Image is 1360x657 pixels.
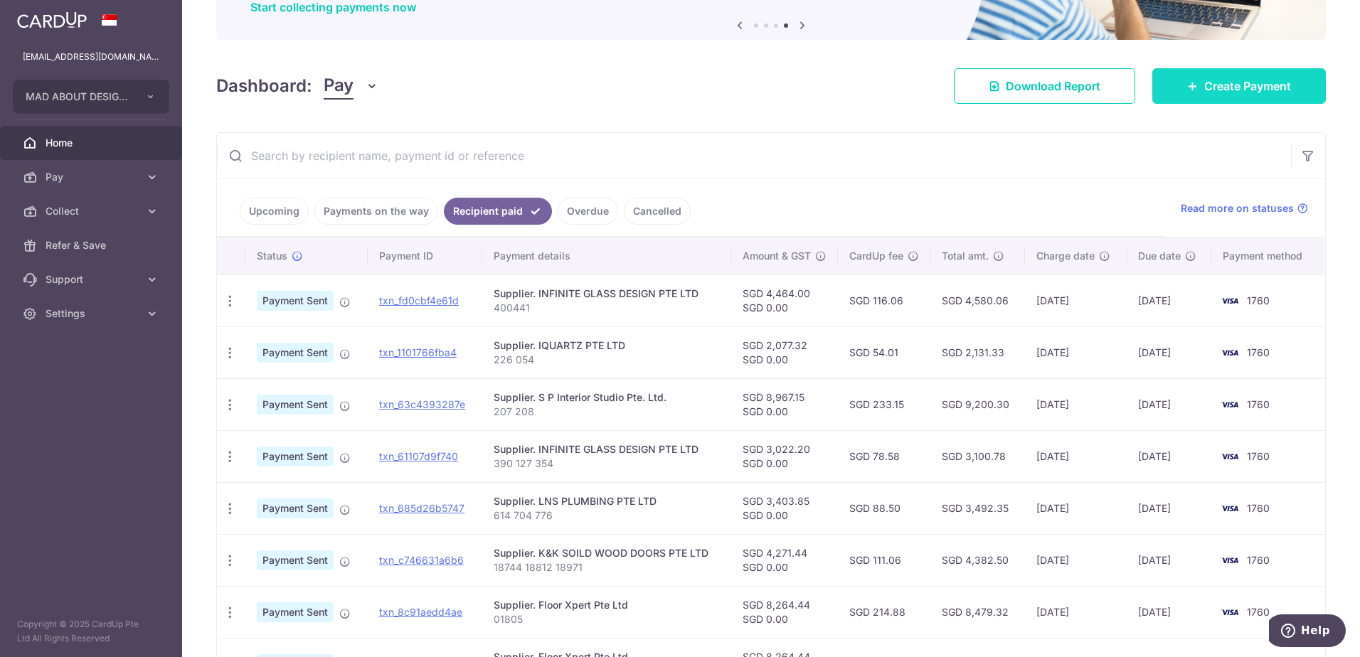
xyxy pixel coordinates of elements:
div: Supplier. INFINITE GLASS DESIGN PTE LTD [494,442,720,456]
a: Upcoming [240,198,309,225]
a: Download Report [954,68,1135,104]
td: [DATE] [1127,430,1212,482]
p: 207 208 [494,405,720,419]
p: 400441 [494,301,720,315]
td: SGD 3,492.35 [930,482,1025,534]
td: [DATE] [1127,586,1212,638]
th: Payment method [1211,237,1325,274]
td: [DATE] [1127,274,1212,326]
a: Cancelled [624,198,691,225]
td: SGD 233.15 [838,378,930,430]
a: txn_63c4393287e [379,398,465,410]
th: Payment details [482,237,731,274]
input: Search by recipient name, payment id or reference [217,133,1291,178]
div: Supplier. S P Interior Studio Pte. Ltd. [494,390,720,405]
img: Bank Card [1216,552,1244,569]
a: txn_685d26b5747 [379,502,464,514]
a: Recipient paid [444,198,552,225]
button: MAD ABOUT DESIGN INTERIOR STUDIO PTE. LTD. [13,80,169,114]
td: SGD 54.01 [838,326,930,378]
td: [DATE] [1025,482,1127,534]
span: Settings [46,306,139,321]
span: Charge date [1036,249,1095,263]
td: SGD 116.06 [838,274,930,326]
span: MAD ABOUT DESIGN INTERIOR STUDIO PTE. LTD. [26,90,131,104]
img: Bank Card [1216,604,1244,621]
img: Bank Card [1216,448,1244,465]
p: 01805 [494,612,720,626]
span: Refer & Save [46,238,139,252]
a: txn_8c91aedd4ae [379,606,462,618]
a: txn_c746631a6b6 [379,554,464,566]
td: [DATE] [1025,326,1127,378]
span: Pay [46,170,139,184]
span: 1760 [1247,294,1270,306]
span: Collect [46,204,139,218]
p: 614 704 776 [494,508,720,523]
h4: Dashboard: [216,73,312,99]
td: [DATE] [1127,482,1212,534]
a: Payments on the way [314,198,438,225]
td: SGD 8,967.15 SGD 0.00 [731,378,838,430]
span: 1760 [1247,346,1270,358]
p: 18744 18812 18971 [494,560,720,575]
p: 226 054 [494,353,720,367]
span: Download Report [1006,78,1100,95]
span: Status [257,249,287,263]
img: Bank Card [1216,344,1244,361]
td: [DATE] [1025,274,1127,326]
td: SGD 88.50 [838,482,930,534]
span: Read more on statuses [1181,201,1294,215]
td: SGD 8,479.32 [930,586,1025,638]
a: Create Payment [1152,68,1326,104]
td: [DATE] [1025,378,1127,430]
a: txn_1101766fba4 [379,346,457,358]
div: Supplier. Floor Xpert Pte Ltd [494,598,720,612]
td: SGD 3,022.20 SGD 0.00 [731,430,838,482]
td: SGD 8,264.44 SGD 0.00 [731,586,838,638]
th: Payment ID [368,237,482,274]
td: SGD 78.58 [838,430,930,482]
img: Bank Card [1216,292,1244,309]
td: [DATE] [1025,586,1127,638]
td: SGD 4,382.50 [930,534,1025,586]
td: SGD 111.06 [838,534,930,586]
span: Payment Sent [257,447,334,466]
div: Supplier. K&K SOILD WOOD DOORS PTE LTD [494,546,720,560]
span: 1760 [1247,450,1270,462]
span: Payment Sent [257,550,334,570]
button: Pay [324,73,378,100]
span: Pay [324,73,354,100]
span: Due date [1138,249,1181,263]
iframe: Opens a widget where you can find more information [1269,614,1346,650]
span: CardUp fee [849,249,903,263]
td: [DATE] [1025,534,1127,586]
div: Supplier. IQUARTZ PTE LTD [494,338,720,353]
span: Payment Sent [257,498,334,518]
span: Home [46,136,139,150]
td: SGD 9,200.30 [930,378,1025,430]
td: [DATE] [1127,534,1212,586]
img: CardUp [17,11,87,28]
td: SGD 3,403.85 SGD 0.00 [731,482,838,534]
span: Payment Sent [257,602,334,622]
img: Bank Card [1216,500,1244,517]
a: Read more on statuses [1181,201,1308,215]
p: 390 127 354 [494,456,720,471]
span: Support [46,272,139,287]
span: Payment Sent [257,291,334,311]
img: Bank Card [1216,396,1244,413]
td: SGD 2,077.32 SGD 0.00 [731,326,838,378]
span: 1760 [1247,502,1270,514]
span: 1760 [1247,398,1270,410]
span: 1760 [1247,606,1270,618]
td: [DATE] [1127,326,1212,378]
div: Supplier. INFINITE GLASS DESIGN PTE LTD [494,287,720,301]
span: Amount & GST [743,249,811,263]
span: Payment Sent [257,395,334,415]
span: Total amt. [942,249,989,263]
a: txn_61107d9f740 [379,450,458,462]
td: SGD 4,271.44 SGD 0.00 [731,534,838,586]
span: Create Payment [1204,78,1291,95]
